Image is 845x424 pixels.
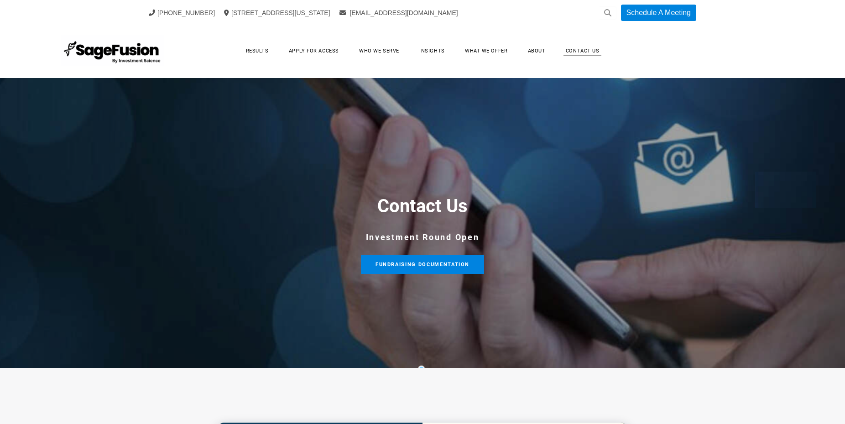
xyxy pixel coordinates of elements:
a: [PHONE_NUMBER] [149,9,215,16]
a: Insights [410,44,454,58]
a: FundRaising Documentation [361,255,484,274]
a: Results [237,44,278,58]
a: What We Offer [456,44,516,58]
a: Contact Us [557,44,609,58]
a: About [519,44,555,58]
font: Investment Round Open​ [366,232,480,242]
a: [EMAIL_ADDRESS][DOMAIN_NAME] [339,9,458,16]
a: [STREET_ADDRESS][US_STATE] [224,9,330,16]
img: SageFusion | Intelligent Investment Management [61,35,164,67]
a: Schedule A Meeting [621,5,696,21]
a: Apply for Access [280,44,348,58]
font: Contact Us [377,195,468,217]
a: Who We Serve [350,44,408,58]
